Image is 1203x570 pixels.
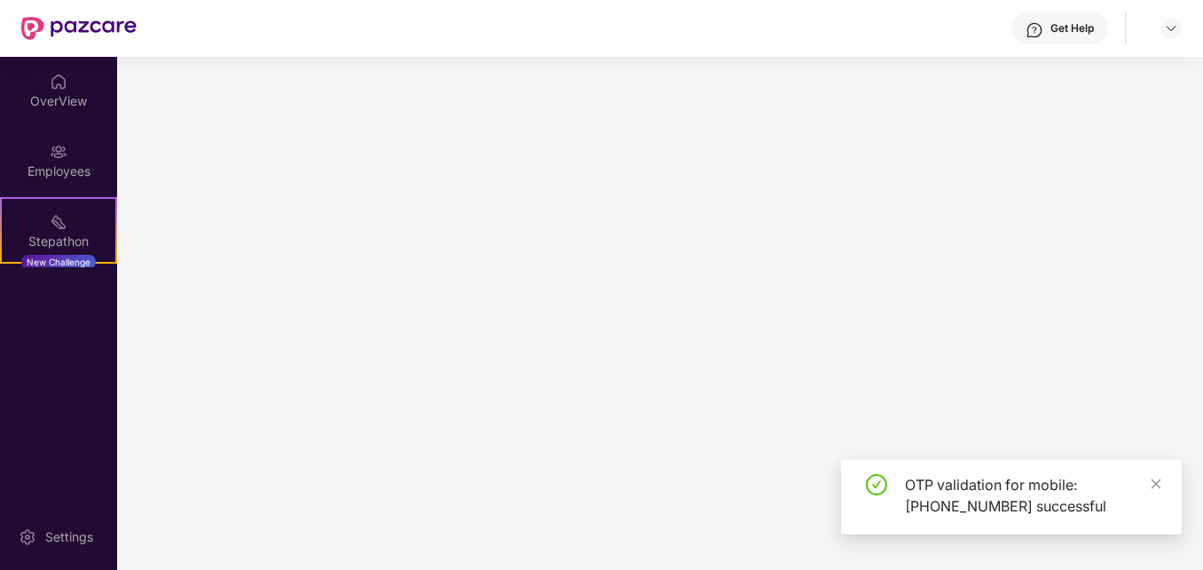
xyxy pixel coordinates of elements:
[50,213,67,231] img: svg+xml;base64,PHN2ZyB4bWxucz0iaHR0cDovL3d3dy53My5vcmcvMjAwMC9zdmciIHdpZHRoPSIyMSIgaGVpZ2h0PSIyMC...
[2,233,115,250] div: Stepathon
[866,474,887,495] span: check-circle
[40,528,98,546] div: Settings
[50,73,67,91] img: svg+xml;base64,PHN2ZyBpZD0iSG9tZSIgeG1sbnM9Imh0dHA6Ly93d3cudzMub3JnLzIwMDAvc3ZnIiB3aWR0aD0iMjAiIG...
[1050,21,1094,36] div: Get Help
[1164,21,1178,36] img: svg+xml;base64,PHN2ZyBpZD0iRHJvcGRvd24tMzJ4MzIiIHhtbG5zPSJodHRwOi8vd3d3LnczLm9yZy8yMDAwL3N2ZyIgd2...
[1026,21,1043,39] img: svg+xml;base64,PHN2ZyBpZD0iSGVscC0zMngzMiIgeG1sbnM9Imh0dHA6Ly93d3cudzMub3JnLzIwMDAvc3ZnIiB3aWR0aD...
[21,255,96,269] div: New Challenge
[21,17,137,40] img: New Pazcare Logo
[50,143,67,161] img: svg+xml;base64,PHN2ZyBpZD0iRW1wbG95ZWVzIiB4bWxucz0iaHR0cDovL3d3dy53My5vcmcvMjAwMC9zdmciIHdpZHRoPS...
[905,474,1160,517] div: OTP validation for mobile: [PHONE_NUMBER] successful
[19,528,36,546] img: svg+xml;base64,PHN2ZyBpZD0iU2V0dGluZy0yMHgyMCIgeG1sbnM9Imh0dHA6Ly93d3cudzMub3JnLzIwMDAvc3ZnIiB3aW...
[1150,478,1162,490] span: close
